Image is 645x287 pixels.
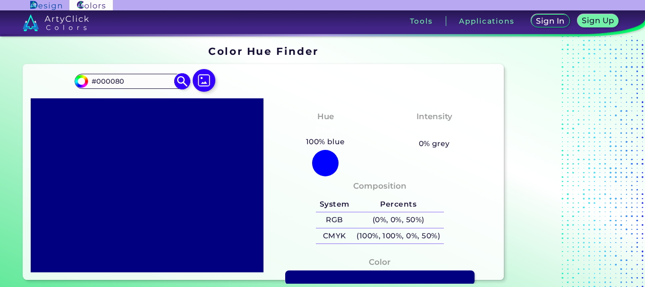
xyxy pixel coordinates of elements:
img: icon search [174,73,191,89]
h4: Intensity [416,110,452,123]
h5: Sign Up [584,17,613,24]
h3: Blue [312,125,339,136]
h4: Hue [317,110,334,123]
a: Sign In [533,15,568,27]
a: Sign Up [579,15,617,27]
h4: Color [369,255,390,269]
h1: Color Hue Finder [208,44,318,58]
h3: Vibrant [414,125,455,136]
h5: CMYK [316,228,353,244]
h5: (100%, 100%, 0%, 50%) [353,228,443,244]
h5: RGB [316,212,353,228]
h3: Applications [459,17,514,25]
img: logo_artyclick_colors_white.svg [23,14,89,31]
h5: 100% blue [302,136,349,148]
h5: (0%, 0%, 50%) [353,212,443,228]
h5: Sign In [538,17,563,25]
h5: Percents [353,196,443,212]
h5: 0% grey [419,138,450,150]
input: type color.. [88,75,176,87]
img: ArtyClick Design logo [30,1,62,10]
h5: System [316,196,353,212]
h3: Tools [410,17,433,25]
img: icon picture [193,69,215,92]
h4: Composition [353,179,407,193]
